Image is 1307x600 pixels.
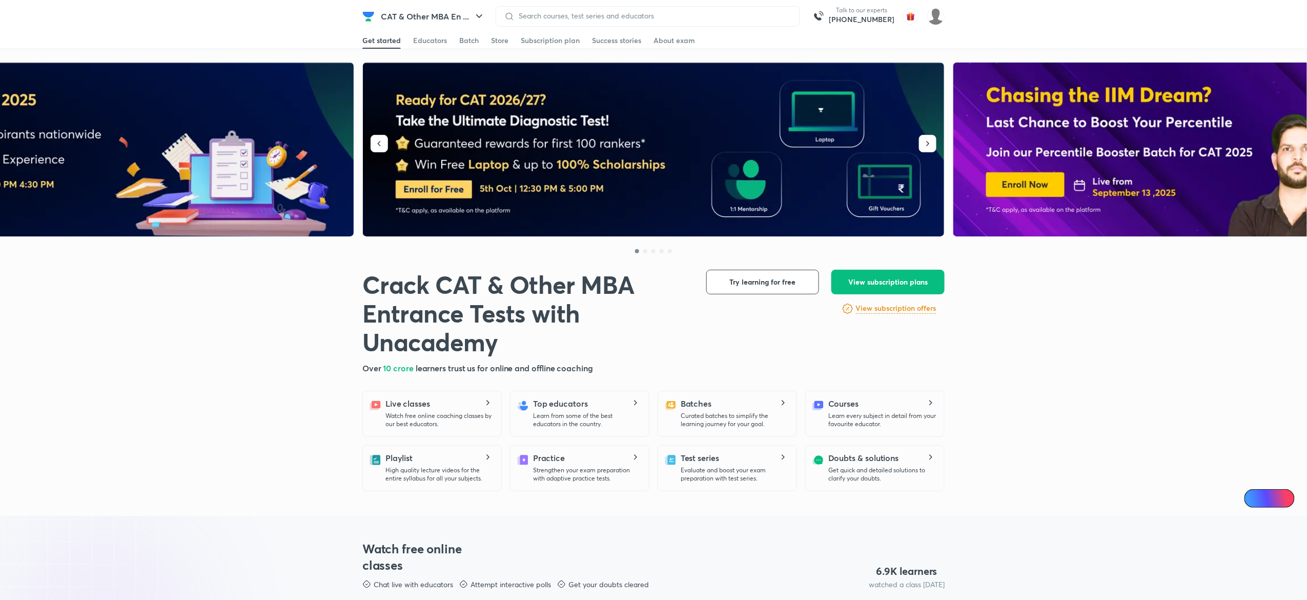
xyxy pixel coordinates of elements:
h5: Playlist [385,452,413,464]
p: Watch free online coaching classes by our best educators. [385,412,493,428]
p: Get quick and detailed solutions to clarify your doubts. [828,466,936,483]
p: High quality lecture videos for the entire syllabus for all your subjects. [385,466,493,483]
a: Educators [413,32,447,49]
h5: Top educators [533,397,588,410]
div: Success stories [592,35,641,46]
a: Get started [362,32,401,49]
div: Educators [413,35,447,46]
button: Try learning for free [706,270,819,294]
span: 10 crore [383,363,416,373]
img: Nilesh [927,8,945,25]
h5: Courses [828,397,859,410]
span: Try learning for free [730,277,796,287]
p: Learn from some of the best educators in the country. [533,412,641,428]
h6: View subscription offers [856,303,936,314]
img: Company Logo [362,10,375,23]
img: avatar [903,8,919,25]
div: Store [491,35,508,46]
span: learners trust us for online and offline coaching [416,363,593,373]
p: Learn every subject in detail from your favourite educator. [828,412,936,428]
button: CAT & Other MBA En ... [375,6,492,27]
button: View subscription plans [831,270,945,294]
img: call-us [808,6,829,27]
a: Subscription plan [521,32,580,49]
div: Get started [362,35,401,46]
h4: 6.9 K learners [876,565,937,578]
input: Search courses, test series and educators [515,12,791,20]
span: View subscription plans [848,277,928,287]
h5: Doubts & solutions [828,452,899,464]
div: Subscription plan [521,35,580,46]
a: Batch [459,32,479,49]
h5: Practice [533,452,565,464]
a: [PHONE_NUMBER] [829,14,894,25]
p: watched a class [DATE] [869,579,945,590]
h5: Test series [681,452,719,464]
p: Curated batches to simplify the learning journey for your goal. [681,412,788,428]
a: Store [491,32,508,49]
a: About exam [653,32,695,49]
div: About exam [653,35,695,46]
h1: Crack CAT & Other MBA Entrance Tests with Unacademy [362,270,690,356]
p: Evaluate and boost your exam preparation with test series. [681,466,788,483]
a: Success stories [592,32,641,49]
span: Ai Doubts [1261,494,1289,503]
p: Chat live with educators [374,579,453,590]
p: Strengthen your exam preparation with adaptive practice tests. [533,466,641,483]
a: View subscription offers [856,303,936,315]
span: Over [362,363,383,373]
p: Attempt interactive polls [471,579,551,590]
a: Ai Doubts [1244,489,1295,508]
h5: Live classes [385,397,430,410]
p: Get your doubts cleared [568,579,649,590]
div: Batch [459,35,479,46]
h3: Watch free online classes [362,541,481,573]
h5: Batches [681,397,711,410]
img: Icon [1251,494,1259,503]
p: Talk to our experts [829,6,894,14]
